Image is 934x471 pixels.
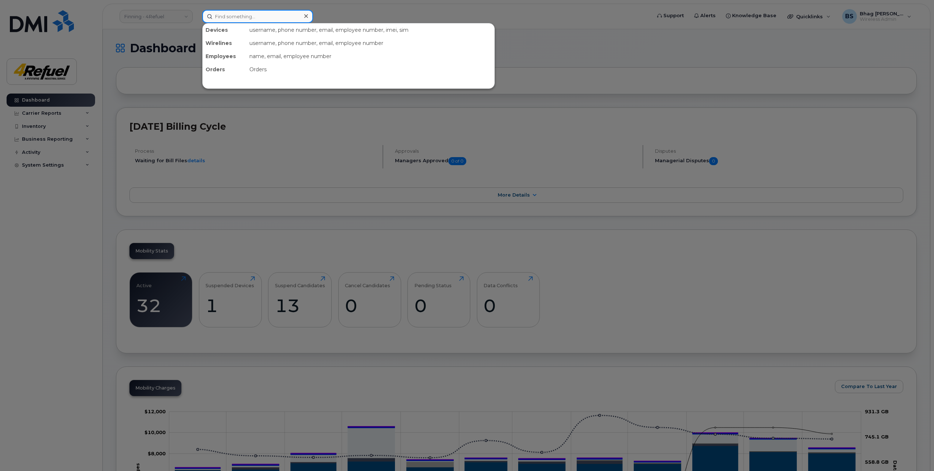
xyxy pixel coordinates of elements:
div: Orders [246,63,494,76]
div: username, phone number, email, employee number, imei, sim [246,23,494,37]
div: Wirelines [203,37,246,50]
div: Orders [203,63,246,76]
div: Employees [203,50,246,63]
div: Devices [203,23,246,37]
iframe: Messenger Launcher [902,439,929,466]
div: username, phone number, email, employee number [246,37,494,50]
div: name, email, employee number [246,50,494,63]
